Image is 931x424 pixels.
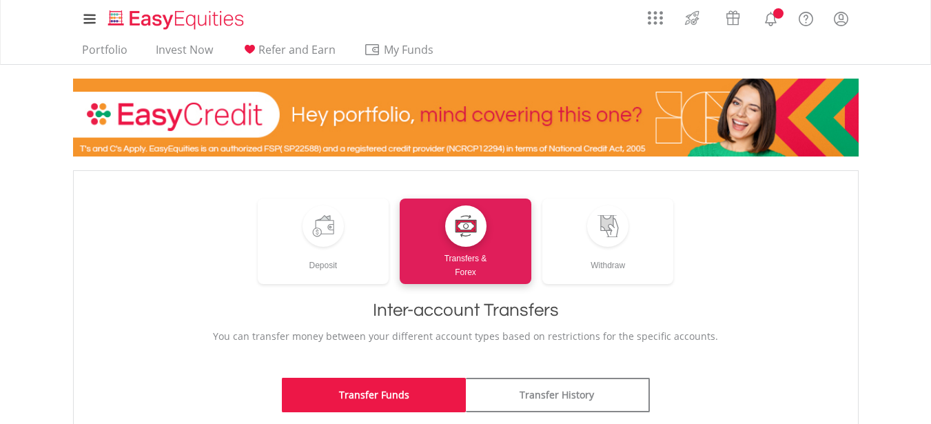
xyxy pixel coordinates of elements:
a: Vouchers [713,3,753,29]
a: Portfolio [76,43,133,64]
a: Transfer History [466,378,650,412]
span: Refer and Earn [258,42,336,57]
a: Invest Now [150,43,218,64]
a: Refer and Earn [236,43,341,64]
a: Home page [103,3,249,31]
p: You can transfer money between your different account types based on restrictions for the specifi... [88,330,844,343]
h1: Inter-account Transfers [88,298,844,323]
img: thrive-v2.svg [681,7,704,29]
img: EasyCredit Promotion Banner [73,79,859,157]
a: Transfer Funds [282,378,466,412]
div: Deposit [258,247,389,272]
img: vouchers-v2.svg [722,7,744,29]
div: Transfers & Forex [400,247,531,279]
span: My Funds [364,41,454,59]
a: Deposit [258,199,389,284]
a: Withdraw [542,199,674,284]
a: FAQ's and Support [788,3,823,31]
a: Transfers &Forex [400,199,531,284]
img: EasyEquities_Logo.png [105,8,249,31]
a: Notifications [753,3,788,31]
a: My Profile [823,3,859,34]
img: grid-menu-icon.svg [648,10,663,26]
a: AppsGrid [639,3,672,26]
div: Withdraw [542,247,674,272]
